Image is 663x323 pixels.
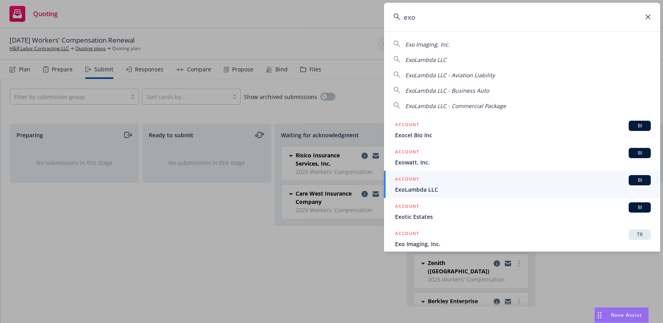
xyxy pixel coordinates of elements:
[632,177,648,184] span: BI
[405,71,495,79] span: ExoLambda LLC - Aviation Liability
[395,158,651,166] span: Exowatt, Inc.
[395,175,419,185] h5: ACCOUNT
[384,3,660,31] input: Search...
[384,116,660,144] a: ACCOUNTBIExocel Bio Inc
[594,307,649,323] button: Nova Assist
[611,312,642,318] span: Nova Assist
[632,149,648,157] span: BI
[632,122,648,129] span: BI
[395,148,419,157] h5: ACCOUNT
[405,87,489,94] span: ExoLambda LLC - Business Auto
[405,41,450,48] span: Exo Imaging, Inc.
[384,198,660,225] a: ACCOUNTBIExotic Estates
[405,102,506,110] span: ExoLambda LLC - Commercial Package
[395,202,419,212] h5: ACCOUNT
[395,121,419,130] h5: ACCOUNT
[384,144,660,171] a: ACCOUNTBIExowatt, Inc.
[395,213,651,221] span: Exotic Estates
[395,185,651,194] span: ExoLambda LLC
[395,230,419,239] h5: ACCOUNT
[384,171,660,198] a: ACCOUNTBIExoLambda LLC
[632,204,648,211] span: BI
[395,131,651,139] span: Exocel Bio Inc
[595,308,605,323] div: Drag to move
[384,225,660,252] a: ACCOUNTTRExo Imaging, Inc.
[405,56,446,63] span: ExoLambda LLC
[395,240,651,248] span: Exo Imaging, Inc.
[632,231,648,238] span: TR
